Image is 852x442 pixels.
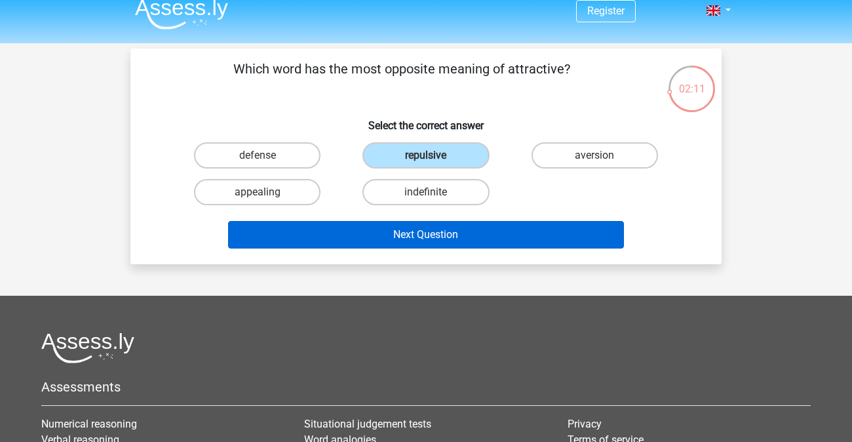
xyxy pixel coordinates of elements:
[194,179,320,205] label: appealing
[151,59,651,98] p: Which word has the most opposite meaning of attractive?
[362,179,489,205] label: indefinite
[667,64,716,97] div: 02:11
[41,332,134,363] img: Assessly logo
[362,142,489,169] label: repulsive
[304,418,431,430] a: Situational judgement tests
[532,142,658,169] label: aversion
[194,142,320,169] label: defense
[587,5,625,17] a: Register
[41,379,811,395] h5: Assessments
[568,418,602,430] a: Privacy
[41,418,137,430] a: Numerical reasoning
[151,109,701,132] h6: Select the correct answer
[228,221,625,249] button: Next Question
